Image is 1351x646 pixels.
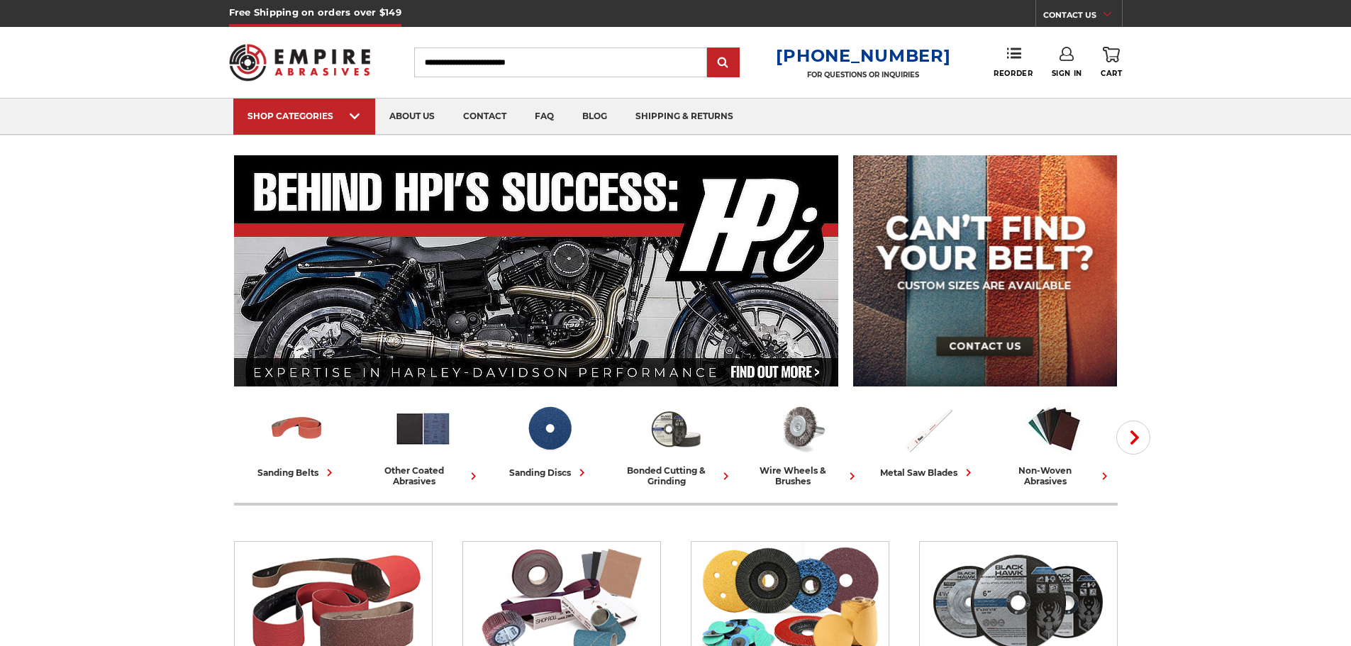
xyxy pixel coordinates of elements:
a: metal saw blades [871,399,986,480]
img: Bonded Cutting & Grinding [646,399,705,458]
div: bonded cutting & grinding [618,465,733,486]
a: contact [449,99,521,135]
span: Sign In [1052,69,1082,78]
span: Reorder [994,69,1033,78]
a: CONTACT US [1043,7,1122,27]
div: sanding belts [257,465,337,480]
img: Sanding Discs [520,399,579,458]
img: Empire Abrasives [229,35,371,90]
a: about us [375,99,449,135]
img: Non-woven Abrasives [1025,399,1084,458]
div: SHOP CATEGORIES [248,111,361,121]
img: promo banner for custom belts. [853,155,1117,386]
a: non-woven abrasives [997,399,1112,486]
img: Wire Wheels & Brushes [772,399,831,458]
img: Metal Saw Blades [899,399,957,458]
a: faq [521,99,568,135]
a: other coated abrasives [366,399,481,486]
div: wire wheels & brushes [745,465,860,486]
div: metal saw blades [880,465,976,480]
p: FOR QUESTIONS OR INQUIRIES [776,70,950,79]
a: blog [568,99,621,135]
button: Next [1116,421,1150,455]
a: [PHONE_NUMBER] [776,45,950,66]
span: Cart [1101,69,1122,78]
div: non-woven abrasives [997,465,1112,486]
img: Sanding Belts [267,399,326,458]
a: bonded cutting & grinding [618,399,733,486]
img: Other Coated Abrasives [394,399,452,458]
div: other coated abrasives [366,465,481,486]
a: shipping & returns [621,99,747,135]
a: sanding discs [492,399,607,480]
input: Submit [709,49,738,77]
a: sanding belts [240,399,355,480]
img: Banner for an interview featuring Horsepower Inc who makes Harley performance upgrades featured o... [234,155,839,386]
div: sanding discs [509,465,589,480]
a: wire wheels & brushes [745,399,860,486]
a: Reorder [994,47,1033,77]
a: Cart [1101,47,1122,78]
